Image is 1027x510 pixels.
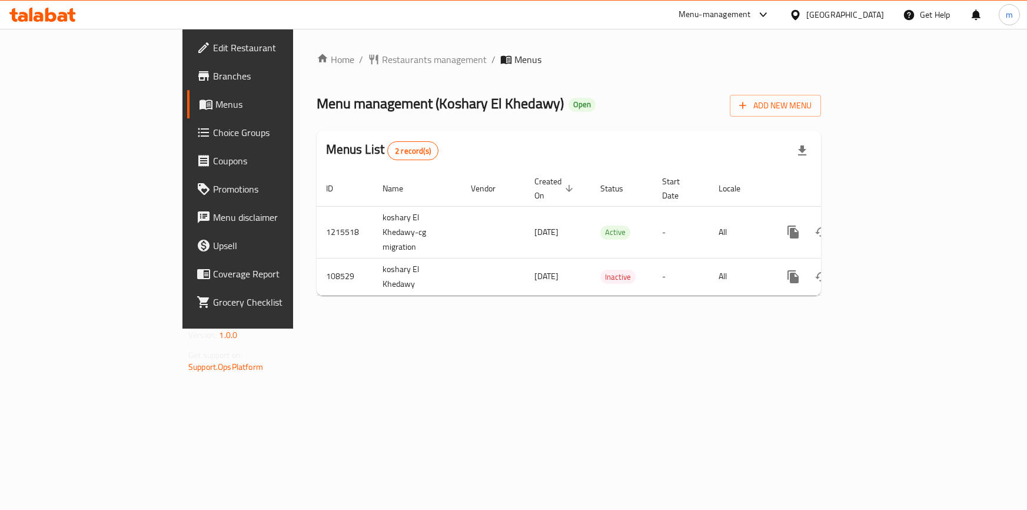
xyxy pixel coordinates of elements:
[187,34,354,62] a: Edit Restaurant
[213,267,344,281] span: Coverage Report
[679,8,751,22] div: Menu-management
[213,41,344,55] span: Edit Restaurant
[188,327,217,343] span: Version:
[317,90,564,117] span: Menu management ( Koshary El Khedawy )
[213,182,344,196] span: Promotions
[213,125,344,140] span: Choice Groups
[534,174,577,203] span: Created On
[213,210,344,224] span: Menu disclaimer
[215,97,344,111] span: Menus
[213,295,344,309] span: Grocery Checklist
[187,260,354,288] a: Coverage Report
[600,181,639,196] span: Status
[806,8,884,21] div: [GEOGRAPHIC_DATA]
[187,288,354,316] a: Grocery Checklist
[368,52,487,67] a: Restaurants management
[807,263,836,291] button: Change Status
[188,359,263,375] a: Support.OpsPlatform
[600,226,630,240] div: Active
[491,52,496,67] li: /
[739,98,812,113] span: Add New Menu
[709,206,770,258] td: All
[187,147,354,175] a: Coupons
[653,206,709,258] td: -
[514,52,541,67] span: Menus
[188,347,242,363] span: Get support on:
[187,118,354,147] a: Choice Groups
[213,69,344,83] span: Branches
[569,100,596,110] span: Open
[373,206,461,258] td: koshary El Khedawy-cg migration
[383,181,418,196] span: Name
[534,269,559,284] span: [DATE]
[187,90,354,118] a: Menus
[219,327,237,343] span: 1.0.0
[653,258,709,295] td: -
[600,270,636,284] span: Inactive
[719,181,756,196] span: Locale
[317,52,821,67] nav: breadcrumb
[326,141,438,160] h2: Menus List
[388,145,438,157] span: 2 record(s)
[779,218,807,246] button: more
[387,141,438,160] div: Total records count
[600,226,630,239] span: Active
[779,263,807,291] button: more
[213,239,344,253] span: Upsell
[187,231,354,260] a: Upsell
[662,174,695,203] span: Start Date
[187,203,354,231] a: Menu disclaimer
[187,62,354,90] a: Branches
[1006,8,1013,21] span: m
[730,95,821,117] button: Add New Menu
[359,52,363,67] li: /
[770,171,902,207] th: Actions
[187,175,354,203] a: Promotions
[807,218,836,246] button: Change Status
[788,137,816,165] div: Export file
[373,258,461,295] td: koshary El Khedawy
[382,52,487,67] span: Restaurants management
[534,224,559,240] span: [DATE]
[471,181,511,196] span: Vendor
[326,181,348,196] span: ID
[213,154,344,168] span: Coupons
[709,258,770,295] td: All
[569,98,596,112] div: Open
[317,171,902,296] table: enhanced table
